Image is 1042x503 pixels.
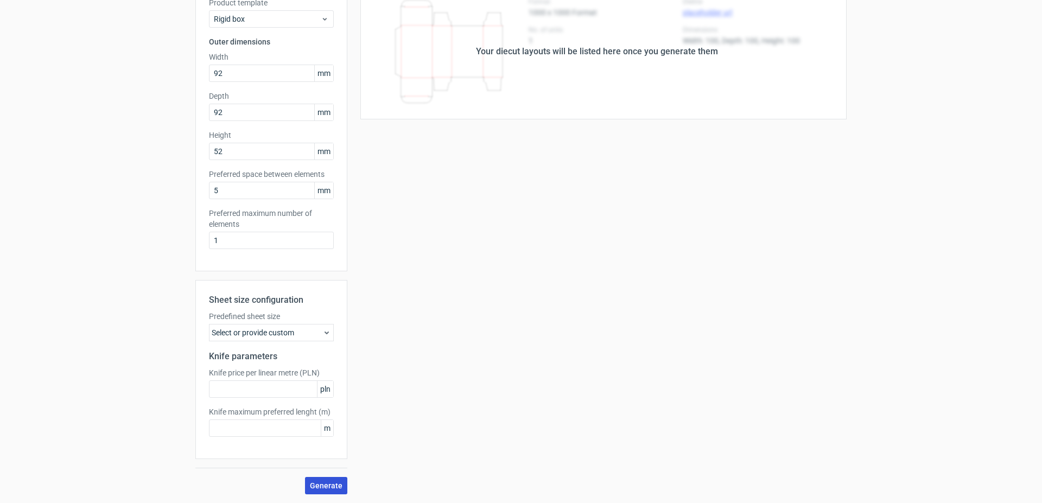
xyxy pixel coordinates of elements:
[209,91,334,101] label: Depth
[209,130,334,141] label: Height
[209,311,334,322] label: Predefined sheet size
[314,104,333,120] span: mm
[209,294,334,307] h2: Sheet size configuration
[310,482,342,489] span: Generate
[209,52,334,62] label: Width
[209,324,334,341] div: Select or provide custom
[209,208,334,230] label: Preferred maximum number of elements
[209,350,334,363] h2: Knife parameters
[476,45,718,58] div: Your diecut layouts will be listed here once you generate them
[214,14,321,24] span: Rigid box
[209,169,334,180] label: Preferred space between elements
[314,65,333,81] span: mm
[305,477,347,494] button: Generate
[209,367,334,378] label: Knife price per linear metre (PLN)
[209,36,334,47] h3: Outer dimensions
[209,406,334,417] label: Knife maximum preferred lenght (m)
[314,143,333,160] span: mm
[317,381,333,397] span: pln
[314,182,333,199] span: mm
[321,420,333,436] span: m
